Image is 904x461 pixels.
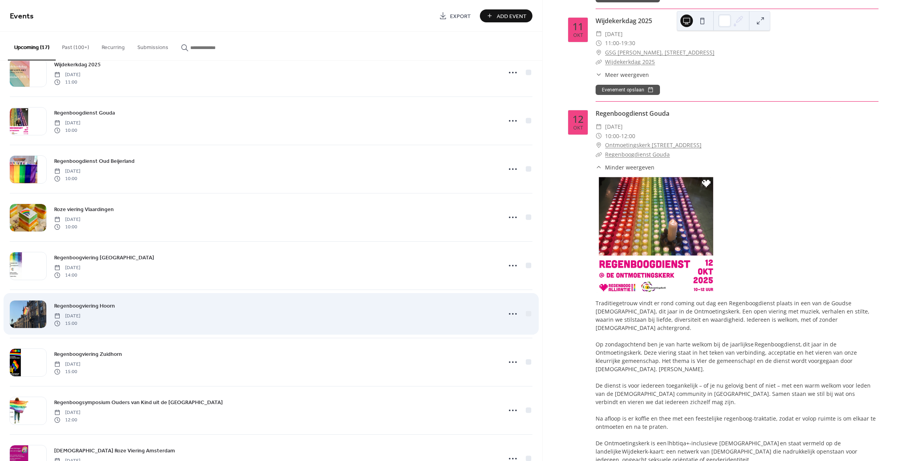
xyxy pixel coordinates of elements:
span: [DATE] [54,71,80,78]
div: ​ [596,57,602,67]
span: [DATE] [54,264,80,271]
a: Export [433,9,477,22]
a: Wijdekerkdag 2025 [596,16,652,25]
a: Regenboogsymposium Ouders van Kind uit de [GEOGRAPHIC_DATA] [54,398,223,407]
span: 15:00 [54,320,80,327]
div: okt [573,126,583,131]
span: 11:00 [54,78,80,86]
span: 19:30 [621,38,635,48]
span: Wijdekerkdag 2025 [54,61,101,69]
button: ​Minder weergeven [596,163,654,171]
a: Regenboogviering Hoorn [54,301,115,310]
div: 12 [572,114,583,124]
span: Events [10,9,34,24]
span: Add Event [497,12,527,20]
div: ​ [596,163,602,171]
span: 10:00 [54,223,80,230]
button: ​Meer weergeven [596,71,649,79]
button: Upcoming (17) [8,32,56,60]
button: Recurring [95,32,131,60]
span: [DATE] [54,313,80,320]
span: 10:00 [54,127,80,134]
span: 12:00 [621,131,635,141]
a: Wijdekerkdag 2025 [605,58,655,66]
span: Regenboogviering Hoorn [54,302,115,310]
span: Regenboogviering Zuidhorn [54,350,122,359]
div: ​ [596,131,602,141]
span: 10:00 [54,175,80,182]
button: Add Event [480,9,532,22]
span: Regenboogviering [GEOGRAPHIC_DATA] [54,254,154,262]
a: Wijdekerkdag 2025 [54,60,101,69]
span: [DEMOGRAPHIC_DATA] Roze Viering Amsterdam [54,447,175,455]
a: Regenboogviering Zuidhorn [54,350,122,359]
span: 11:00 [605,38,619,48]
button: Past (100+) [56,32,95,60]
span: 12:00 [54,416,80,423]
a: Roze viering Vlaardingen [54,205,114,214]
span: 10:00 [605,131,619,141]
span: - [619,131,621,141]
span: Regenboogdienst Gouda [54,109,115,117]
span: [DATE] [54,120,80,127]
span: 15:00 [54,368,80,375]
div: ​ [596,150,602,159]
div: ​ [596,38,602,48]
a: Regenboogdienst Gouda [54,108,115,117]
span: [DATE] [54,409,80,416]
div: ​ [596,48,602,57]
a: Regenboogdienst Gouda [605,151,670,158]
div: ​ [596,140,602,150]
span: Roze viering Vlaardingen [54,206,114,214]
a: Regenboogdienst Oud Beijerland [54,157,135,166]
span: [DATE] [605,29,623,39]
div: ​ [596,71,602,79]
button: Evenement opslaan [596,85,660,95]
span: Regenboogdienst Oud Beijerland [54,157,135,166]
a: Regenboogviering [GEOGRAPHIC_DATA] [54,253,154,262]
span: [DATE] [54,216,80,223]
span: [DATE] [54,361,80,368]
a: Ontmoetingskerk [STREET_ADDRESS] [605,140,702,150]
div: ​ [596,122,602,131]
span: - [619,38,621,48]
span: Export [450,12,471,20]
span: Meer weergeven [605,71,649,79]
a: [DEMOGRAPHIC_DATA] Roze Viering Amsterdam [54,446,175,455]
div: okt [573,33,583,38]
span: 14:00 [54,271,80,279]
a: Regenboogdienst Gouda [596,109,669,118]
button: Submissions [131,32,175,60]
a: GSG [PERSON_NAME], [STREET_ADDRESS] [605,48,714,57]
span: Minder weergeven [605,163,654,171]
div: ​ [596,29,602,39]
span: [DATE] [54,168,80,175]
div: 11 [572,22,583,31]
span: [DATE] [605,122,623,131]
